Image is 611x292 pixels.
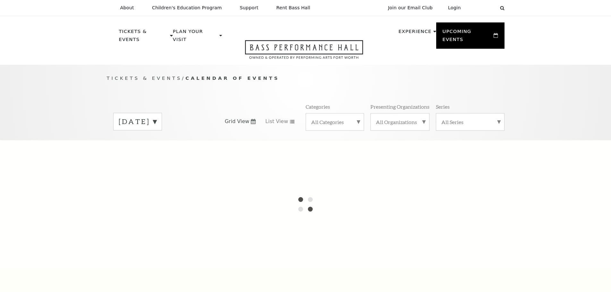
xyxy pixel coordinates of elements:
[107,75,182,81] span: Tickets & Events
[265,118,288,125] span: List View
[240,5,259,11] p: Support
[120,5,134,11] p: About
[306,103,330,110] p: Categories
[119,117,157,127] label: [DATE]
[225,118,250,125] span: Grid View
[471,5,494,11] select: Select:
[370,103,429,110] p: Presenting Organizations
[311,119,359,125] label: All Categories
[185,75,279,81] span: Calendar of Events
[443,28,492,47] p: Upcoming Events
[376,119,424,125] label: All Organizations
[441,119,499,125] label: All Series
[398,28,431,39] p: Experience
[107,74,505,82] p: /
[119,28,169,47] p: Tickets & Events
[152,5,222,11] p: Children's Education Program
[276,5,310,11] p: Rent Bass Hall
[173,28,218,47] p: Plan Your Visit
[436,103,450,110] p: Series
